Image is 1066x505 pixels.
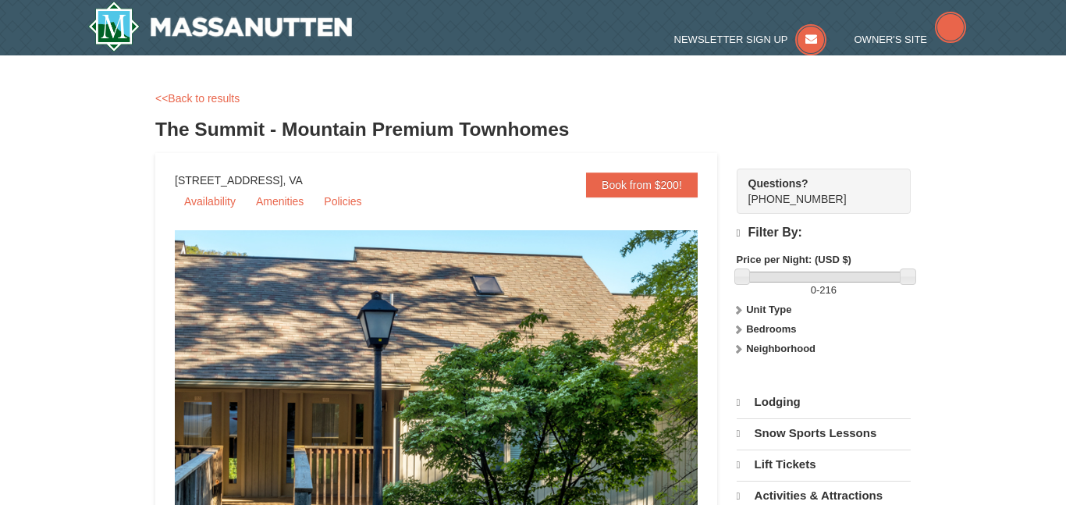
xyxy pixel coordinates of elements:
[674,34,788,45] span: Newsletter Sign Up
[737,254,851,265] strong: Price per Night: (USD $)
[737,450,911,479] a: Lift Tickets
[88,2,352,52] a: Massanutten Resort
[155,114,911,145] h3: The Summit - Mountain Premium Townhomes
[175,190,245,213] a: Availability
[674,34,827,45] a: Newsletter Sign Up
[811,284,816,296] span: 0
[737,226,911,240] h4: Filter By:
[748,177,808,190] strong: Questions?
[855,34,967,45] a: Owner's Site
[88,2,352,52] img: Massanutten Resort Logo
[748,176,883,205] span: [PHONE_NUMBER]
[746,343,815,354] strong: Neighborhood
[737,388,911,417] a: Lodging
[737,283,911,298] label: -
[746,304,791,315] strong: Unit Type
[247,190,313,213] a: Amenities
[314,190,371,213] a: Policies
[155,92,240,105] a: <<Back to results
[819,284,837,296] span: 216
[586,172,698,197] a: Book from $200!
[746,323,796,335] strong: Bedrooms
[737,418,911,448] a: Snow Sports Lessons
[855,34,928,45] span: Owner's Site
